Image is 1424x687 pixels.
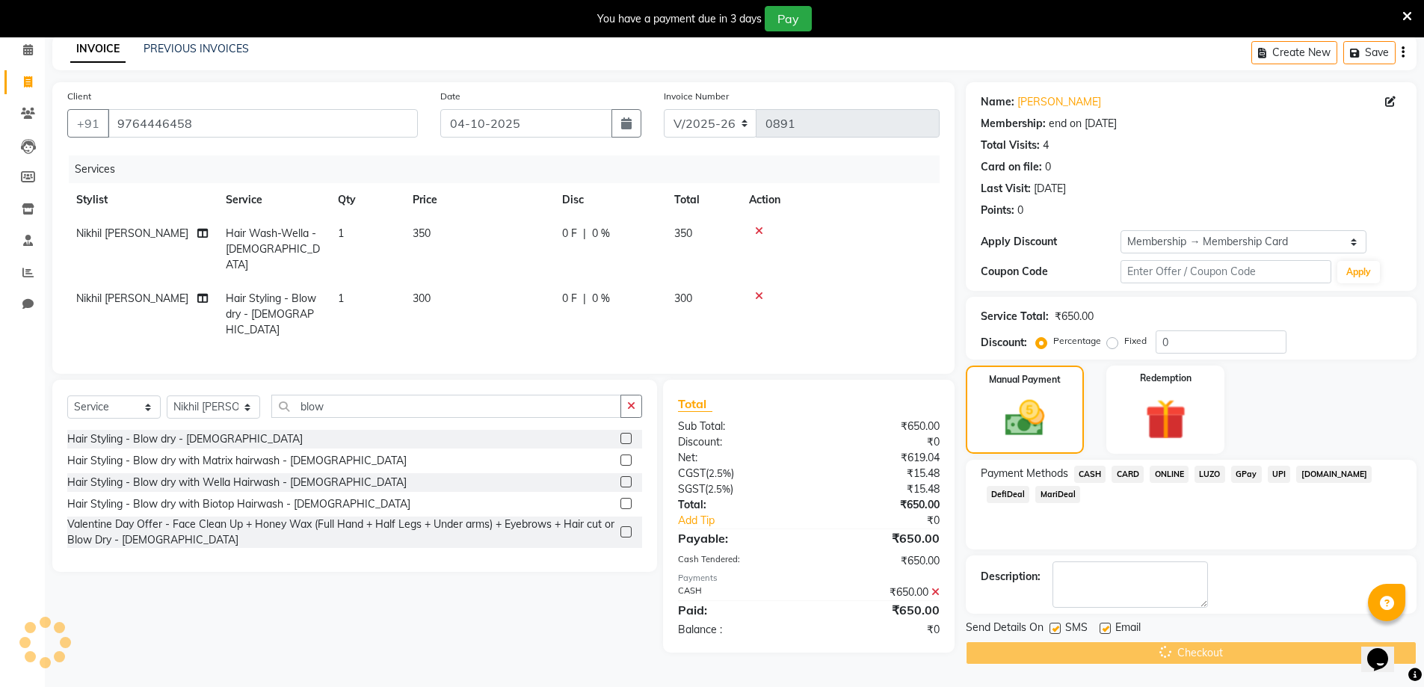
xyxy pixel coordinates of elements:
div: Payments [678,572,939,585]
span: Payment Methods [981,466,1068,481]
div: ₹650.00 [809,601,951,619]
img: _cash.svg [993,395,1057,441]
span: 350 [413,227,431,240]
span: [DOMAIN_NAME] [1296,466,1372,483]
iframe: chat widget [1361,627,1409,672]
span: Hair Wash-Wella -[DEMOGRAPHIC_DATA] [226,227,320,271]
div: end on [DATE] [1049,116,1117,132]
div: ₹650.00 [809,529,951,547]
div: Paid: [667,601,809,619]
div: ₹650.00 [809,419,951,434]
th: Qty [329,183,404,217]
div: Last Visit: [981,181,1031,197]
div: Net: [667,450,809,466]
span: 350 [674,227,692,240]
div: Hair Styling - Blow dry with Biotop Hairwash - [DEMOGRAPHIC_DATA] [67,496,410,512]
div: ( ) [667,466,809,481]
span: UPI [1268,466,1291,483]
th: Total [665,183,740,217]
div: ( ) [667,481,809,497]
div: ₹15.48 [809,481,951,497]
label: Manual Payment [989,373,1061,386]
span: MariDeal [1035,486,1080,503]
div: Payable: [667,529,809,547]
input: Search by Name/Mobile/Email/Code [108,109,418,138]
div: Membership: [981,116,1046,132]
span: 0 % [592,291,610,306]
th: Service [217,183,329,217]
div: Sub Total: [667,419,809,434]
span: SMS [1065,620,1088,638]
a: Add Tip [667,513,832,529]
span: GPay [1231,466,1262,483]
div: Discount: [981,335,1027,351]
th: Price [404,183,553,217]
button: +91 [67,109,109,138]
button: Save [1343,41,1396,64]
label: Redemption [1140,372,1192,385]
span: 2.5% [709,467,731,479]
span: Nikhil [PERSON_NAME] [76,227,188,240]
div: Discount: [667,434,809,450]
div: CASH [667,585,809,600]
span: Email [1115,620,1141,638]
button: Pay [765,6,812,31]
button: Create New [1251,41,1337,64]
div: ₹650.00 [809,497,951,513]
button: Apply [1337,261,1380,283]
div: 0 [1017,203,1023,218]
div: Name: [981,94,1014,110]
span: CGST [678,466,706,480]
span: LUZO [1195,466,1225,483]
span: | [583,291,586,306]
div: Hair Styling - Blow dry with Matrix hairwash - [DEMOGRAPHIC_DATA] [67,453,407,469]
div: Total Visits: [981,138,1040,153]
div: 4 [1043,138,1049,153]
div: ₹650.00 [1055,309,1094,324]
th: Disc [553,183,665,217]
div: Description: [981,569,1041,585]
div: [DATE] [1034,181,1066,197]
label: Client [67,90,91,103]
div: Hair Styling - Blow dry - [DEMOGRAPHIC_DATA] [67,431,303,447]
span: 0 F [562,226,577,241]
div: ₹0 [833,513,951,529]
label: Date [440,90,460,103]
span: 300 [674,292,692,305]
span: | [583,226,586,241]
span: CARD [1112,466,1144,483]
label: Invoice Number [664,90,729,103]
div: ₹650.00 [809,553,951,569]
th: Stylist [67,183,217,217]
div: Total: [667,497,809,513]
div: Hair Styling - Blow dry with Wella Hairwash - [DEMOGRAPHIC_DATA] [67,475,407,490]
div: ₹650.00 [809,585,951,600]
label: Fixed [1124,334,1147,348]
div: Apply Discount [981,234,1121,250]
div: ₹0 [809,434,951,450]
div: Valentine Day Offer - Face Clean Up + Honey Wax (Full Hand + Half Legs + Under arms) + Eyebrows +... [67,517,614,548]
img: _gift.svg [1132,394,1199,445]
a: [PERSON_NAME] [1017,94,1101,110]
span: SGST [678,482,705,496]
span: ONLINE [1150,466,1189,483]
span: 0 % [592,226,610,241]
div: ₹619.04 [809,450,951,466]
label: Percentage [1053,334,1101,348]
input: Enter Offer / Coupon Code [1121,260,1331,283]
div: You have a payment due in 3 days [597,11,762,27]
div: Points: [981,203,1014,218]
span: Nikhil [PERSON_NAME] [76,292,188,305]
div: 0 [1045,159,1051,175]
div: Coupon Code [981,264,1121,280]
div: Service Total: [981,309,1049,324]
div: ₹15.48 [809,466,951,481]
div: Services [69,155,951,183]
div: ₹0 [809,622,951,638]
div: Balance : [667,622,809,638]
div: Card on file: [981,159,1042,175]
span: 0 F [562,291,577,306]
div: Cash Tendered: [667,553,809,569]
span: 1 [338,227,344,240]
span: DefiDeal [987,486,1030,503]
